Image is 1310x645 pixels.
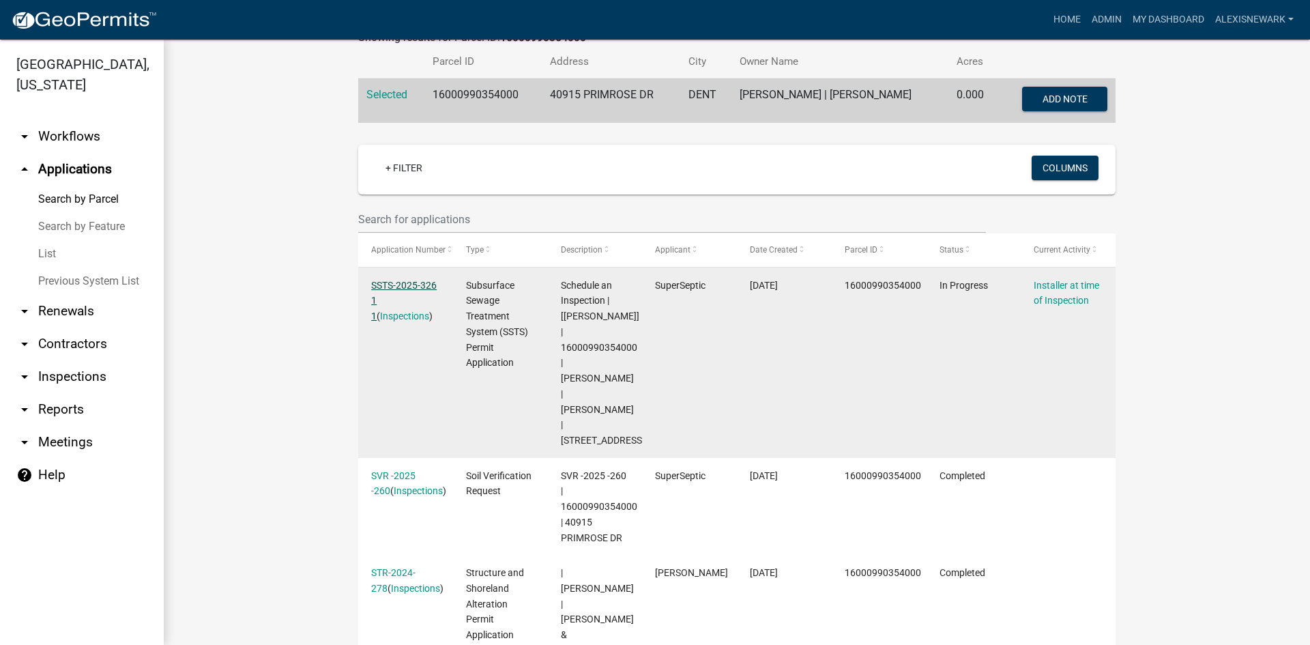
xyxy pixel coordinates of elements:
[927,233,1021,266] datatable-header-cell: Status
[1127,7,1210,33] a: My Dashboard
[750,245,798,255] span: Date Created
[1021,233,1116,266] datatable-header-cell: Current Activity
[845,245,877,255] span: Parcel ID
[1048,7,1086,33] a: Home
[16,128,33,145] i: arrow_drop_down
[366,88,407,101] a: Selected
[548,233,643,266] datatable-header-cell: Description
[948,78,999,124] td: 0.000
[380,311,429,321] a: Inspections
[16,369,33,385] i: arrow_drop_down
[375,156,433,180] a: + Filter
[750,470,778,481] span: 08/11/2025
[1042,94,1087,104] span: Add Note
[1210,7,1299,33] a: alexisnewark
[737,233,832,266] datatable-header-cell: Date Created
[16,434,33,450] i: arrow_drop_down
[358,233,453,266] datatable-header-cell: Application Number
[16,303,33,319] i: arrow_drop_down
[1086,7,1127,33] a: Admin
[561,245,602,255] span: Description
[16,161,33,177] i: arrow_drop_up
[940,280,988,291] span: In Progress
[542,78,680,124] td: 40915 PRIMROSE DR
[371,280,437,322] a: SSTS-2025-326 1 1
[16,467,33,483] i: help
[750,567,778,578] span: 04/03/2024
[655,245,690,255] span: Applicant
[680,46,731,78] th: City
[731,78,948,124] td: [PERSON_NAME] | [PERSON_NAME]
[680,78,731,124] td: DENT
[655,280,705,291] span: SuperSeptic
[424,78,542,124] td: 16000990354000
[1034,245,1090,255] span: Current Activity
[371,245,446,255] span: Application Number
[466,470,532,497] span: Soil Verification Request
[642,233,737,266] datatable-header-cell: Applicant
[655,567,728,578] span: David Walter Domm
[940,470,985,481] span: Completed
[832,233,927,266] datatable-header-cell: Parcel ID
[16,336,33,352] i: arrow_drop_down
[16,401,33,418] i: arrow_drop_down
[940,245,963,255] span: Status
[394,485,443,496] a: Inspections
[371,278,439,324] div: ( )
[561,470,637,543] span: SVR -2025 -260 | 16000990354000 | 40915 PRIMROSE DR
[1034,280,1099,306] a: Installer at time of Inspection
[371,470,416,497] a: SVR -2025 -260
[466,245,484,255] span: Type
[1032,156,1098,180] button: Columns
[948,46,999,78] th: Acres
[940,567,985,578] span: Completed
[358,205,986,233] input: Search for applications
[845,280,921,291] span: 16000990354000
[561,280,645,446] span: Schedule an Inspection | [Alexis Newark] | 16000990354000 | DAVID DOMM | KRISTI DOMM | 40915 PRIM...
[845,470,921,481] span: 16000990354000
[371,567,416,594] a: STR-2024-278
[845,567,921,578] span: 16000990354000
[750,280,778,291] span: 08/13/2025
[424,46,542,78] th: Parcel ID
[466,567,524,640] span: Structure and Shoreland Alteration Permit Application
[391,583,440,594] a: Inspections
[542,46,680,78] th: Address
[1022,87,1107,111] button: Add Note
[453,233,548,266] datatable-header-cell: Type
[466,280,528,369] span: Subsurface Sewage Treatment System (SSTS) Permit Application
[371,468,439,500] div: ( )
[371,565,439,597] div: ( )
[655,470,705,481] span: SuperSeptic
[731,46,948,78] th: Owner Name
